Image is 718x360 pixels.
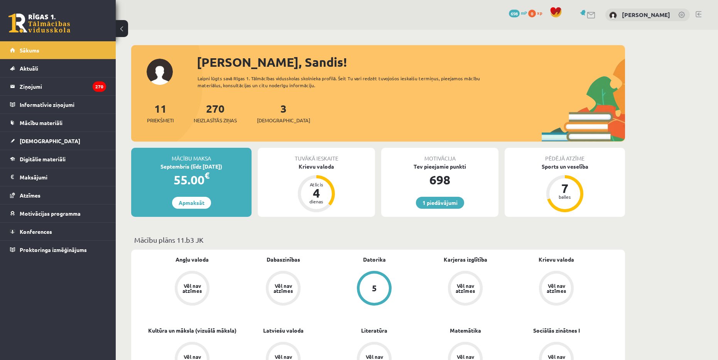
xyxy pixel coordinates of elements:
a: Vēl nav atzīmes [238,271,329,307]
a: Konferences [10,223,106,240]
a: Krievu valoda [539,255,574,264]
a: Kultūra un māksla (vizuālā māksla) [148,326,237,335]
a: 1 piedāvājumi [416,197,464,209]
span: Mācību materiāli [20,119,63,126]
a: Apmaksāt [172,197,211,209]
div: Tev pieejamie punkti [381,162,498,171]
div: [PERSON_NAME], Sandis! [197,53,625,71]
div: 4 [305,187,328,199]
span: [DEMOGRAPHIC_DATA] [20,137,80,144]
a: 270Neizlasītās ziņas [194,101,237,124]
span: Motivācijas programma [20,210,81,217]
span: Aktuāli [20,65,38,72]
a: Vēl nav atzīmes [420,271,511,307]
a: Informatīvie ziņojumi [10,96,106,113]
div: Septembris (līdz [DATE]) [131,162,252,171]
img: Sandis Pērkons [609,12,617,19]
a: 11Priekšmeti [147,101,174,124]
a: Digitālie materiāli [10,150,106,168]
span: Proktoringa izmēģinājums [20,246,87,253]
legend: Maksājumi [20,168,106,186]
a: Vēl nav atzīmes [147,271,238,307]
a: Literatūra [361,326,387,335]
span: Digitālie materiāli [20,155,66,162]
a: Mācību materiāli [10,114,106,132]
a: Atzīmes [10,186,106,204]
div: Vēl nav atzīmes [454,283,476,293]
a: Datorika [363,255,386,264]
a: Aktuāli [10,59,106,77]
a: Sociālās zinātnes I [533,326,580,335]
span: mP [521,10,527,16]
span: 698 [509,10,520,17]
div: dienas [305,199,328,204]
a: 5 [329,271,420,307]
div: 5 [372,284,377,292]
div: Vēl nav atzīmes [272,283,294,293]
div: Motivācija [381,148,498,162]
a: [DEMOGRAPHIC_DATA] [10,132,106,150]
a: 698 mP [509,10,527,16]
a: Latviešu valoda [263,326,304,335]
legend: Informatīvie ziņojumi [20,96,106,113]
a: [PERSON_NAME] [622,11,670,19]
span: Priekšmeti [147,117,174,124]
div: Sports un veselība [505,162,625,171]
span: Konferences [20,228,52,235]
a: Karjeras izglītība [444,255,487,264]
a: Krievu valoda Atlicis 4 dienas [258,162,375,213]
span: Atzīmes [20,192,41,199]
a: Dabaszinības [267,255,300,264]
legend: Ziņojumi [20,78,106,95]
a: Ziņojumi270 [10,78,106,95]
div: Mācību maksa [131,148,252,162]
p: Mācību plāns 11.b3 JK [134,235,622,245]
span: Sākums [20,47,39,54]
div: Krievu valoda [258,162,375,171]
span: € [204,170,209,181]
a: Vēl nav atzīmes [511,271,602,307]
a: Maksājumi [10,168,106,186]
span: [DEMOGRAPHIC_DATA] [257,117,310,124]
span: 0 [528,10,536,17]
div: Atlicis [305,182,328,187]
div: Tuvākā ieskaite [258,148,375,162]
div: 55.00 [131,171,252,189]
span: xp [537,10,542,16]
a: Matemātika [450,326,481,335]
div: Pēdējā atzīme [505,148,625,162]
a: Sports un veselība 7 balles [505,162,625,213]
a: Sākums [10,41,106,59]
div: 7 [553,182,576,194]
div: balles [553,194,576,199]
a: 3[DEMOGRAPHIC_DATA] [257,101,310,124]
span: Neizlasītās ziņas [194,117,237,124]
a: 0 xp [528,10,546,16]
div: Vēl nav atzīmes [181,283,203,293]
a: Proktoringa izmēģinājums [10,241,106,259]
div: Vēl nav atzīmes [546,283,567,293]
div: Laipni lūgts savā Rīgas 1. Tālmācības vidusskolas skolnieka profilā. Šeit Tu vari redzēt tuvojošo... [198,75,494,89]
a: Angļu valoda [176,255,209,264]
i: 270 [93,81,106,92]
div: 698 [381,171,498,189]
a: Rīgas 1. Tālmācības vidusskola [8,14,70,33]
a: Motivācijas programma [10,205,106,222]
